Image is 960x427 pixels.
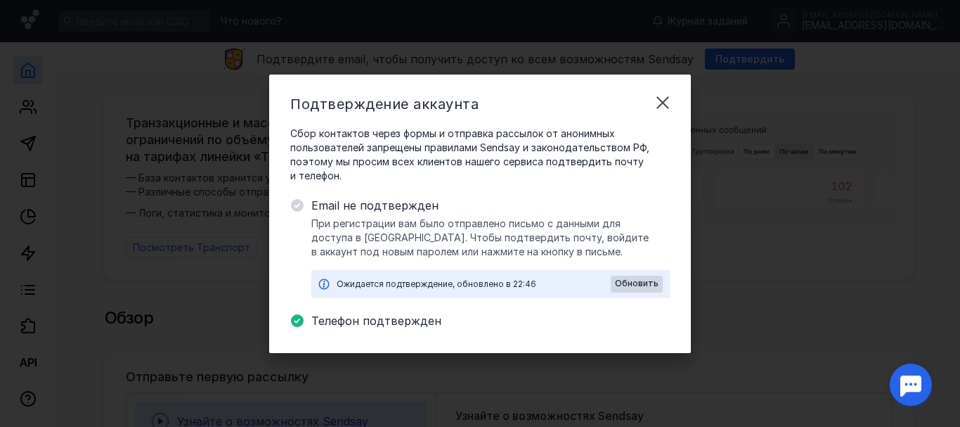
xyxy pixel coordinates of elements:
button: Обновить [611,276,663,293]
span: Подтверждение аккаунта [290,96,479,113]
div: Ожидается подтверждение, обновлено в 22:46 [337,277,611,291]
span: Обновить [615,279,659,288]
span: При регистрации вам было отправлено письмо с данными для доступа в [GEOGRAPHIC_DATA]. Чтобы подтв... [311,217,670,259]
span: Сбор контактов через формы и отправка рассылок от анонимных пользователей запрещены правилами Sen... [290,127,670,183]
span: Email не подтвержден [311,197,670,214]
span: Телефон подтвержден [311,312,670,329]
